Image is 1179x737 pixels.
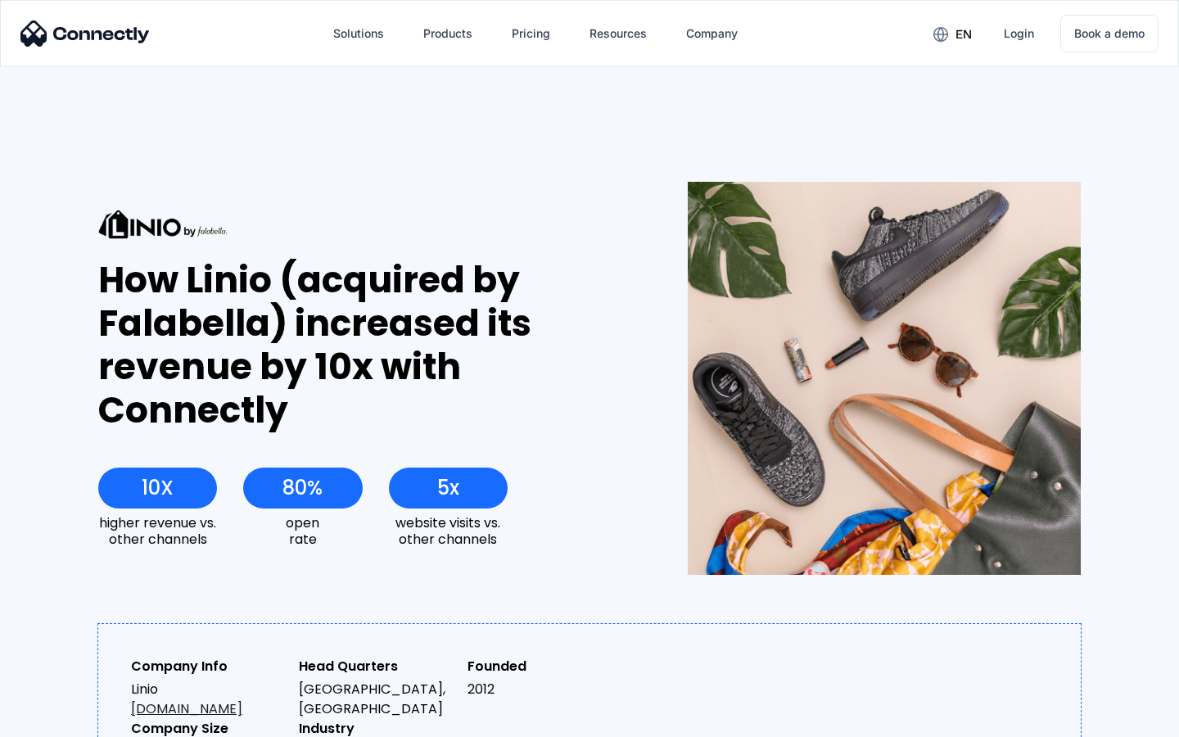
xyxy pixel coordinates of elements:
div: en [920,21,984,46]
div: How Linio (acquired by Falabella) increased its revenue by 10x with Connectly [98,259,628,432]
div: Products [410,14,486,53]
div: Head Quarters [299,657,454,676]
div: open rate [243,515,362,546]
div: Solutions [333,22,384,45]
div: Founded [468,657,622,676]
div: 5x [437,477,459,500]
div: Solutions [320,14,397,53]
div: Resources [589,22,647,45]
a: Pricing [499,14,563,53]
div: website visits vs. other channels [389,515,508,546]
div: 10X [142,477,174,500]
div: Login [1004,22,1034,45]
div: [GEOGRAPHIC_DATA], [GEOGRAPHIC_DATA] [299,680,454,719]
a: [DOMAIN_NAME] [131,699,242,718]
div: 2012 [468,680,622,699]
a: Book a demo [1060,15,1159,52]
aside: Language selected: English [16,708,98,731]
div: 80% [282,477,323,500]
div: Company [673,14,751,53]
a: Login [991,14,1047,53]
div: en [955,23,972,46]
div: Pricing [512,22,550,45]
div: higher revenue vs. other channels [98,515,217,546]
img: Connectly Logo [20,20,150,47]
ul: Language list [33,708,98,731]
div: Linio [131,680,286,719]
div: Resources [576,14,660,53]
div: Company Info [131,657,286,676]
div: Products [423,22,472,45]
div: Company [686,22,738,45]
